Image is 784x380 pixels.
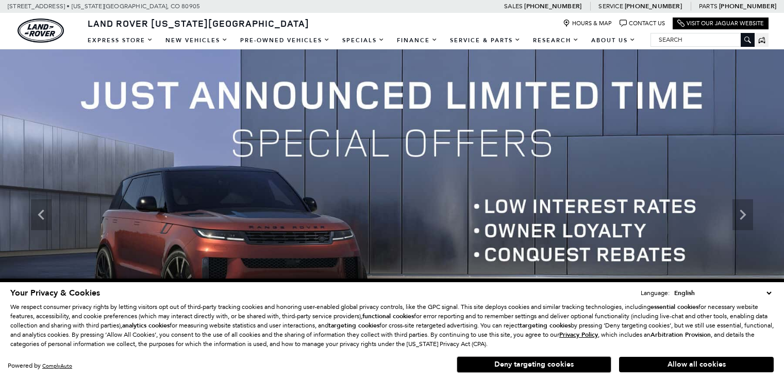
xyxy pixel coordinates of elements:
strong: functional cookies [362,312,414,320]
a: Pre-Owned Vehicles [234,31,336,49]
a: [PHONE_NUMBER] [524,2,581,10]
a: [PHONE_NUMBER] [719,2,776,10]
span: Service [598,3,623,10]
div: Next [732,199,753,230]
div: Previous [31,199,52,230]
a: land-rover [18,19,64,43]
u: Privacy Policy [559,331,598,339]
span: Your Privacy & Cookies [10,287,100,299]
a: Visit Our Jaguar Website [677,20,764,27]
input: Search [651,33,754,46]
nav: Main Navigation [81,31,642,49]
a: Hours & Map [563,20,612,27]
select: Language Select [672,288,774,298]
a: [STREET_ADDRESS] • [US_STATE][GEOGRAPHIC_DATA], CO 80905 [8,3,200,10]
a: New Vehicles [159,31,234,49]
a: About Us [585,31,642,49]
strong: essential cookies [650,303,698,311]
span: Sales [504,3,523,10]
a: [PHONE_NUMBER] [625,2,682,10]
a: Privacy Policy [559,331,598,338]
a: Specials [336,31,391,49]
a: Contact Us [620,20,665,27]
strong: analytics cookies [122,321,170,330]
strong: Arbitration Provision [650,331,711,339]
button: Deny targeting cookies [457,356,611,373]
a: ComplyAuto [42,362,72,369]
a: Research [527,31,585,49]
span: Parts [699,3,718,10]
div: Language: [641,290,670,296]
div: Powered by [8,362,72,369]
a: Finance [391,31,444,49]
span: Land Rover [US_STATE][GEOGRAPHIC_DATA] [88,17,309,29]
p: We respect consumer privacy rights by letting visitors opt out of third-party tracking cookies an... [10,302,774,349]
a: Service & Parts [444,31,527,49]
a: EXPRESS STORE [81,31,159,49]
button: Allow all cookies [619,357,774,372]
strong: targeting cookies [520,321,571,330]
strong: targeting cookies [328,321,379,330]
a: Land Rover [US_STATE][GEOGRAPHIC_DATA] [81,17,315,29]
img: Land Rover [18,19,64,43]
